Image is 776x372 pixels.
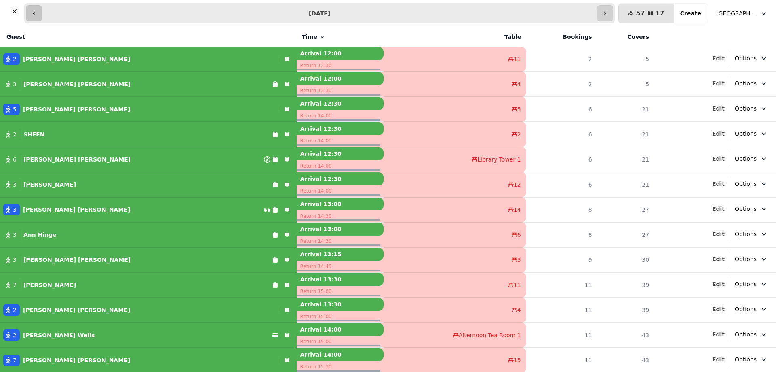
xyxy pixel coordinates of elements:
[13,105,17,113] span: 5
[597,122,654,147] td: 21
[526,247,597,272] td: 9
[526,122,597,147] td: 6
[712,131,725,136] span: Edit
[13,55,17,63] span: 2
[23,105,130,113] p: [PERSON_NAME] [PERSON_NAME]
[297,273,384,286] p: Arrival 13:30
[297,97,384,110] p: Arrival 12:30
[597,72,654,97] td: 5
[297,60,384,71] p: Return 13:30
[735,155,757,163] span: Options
[302,33,325,41] button: Time
[735,79,757,87] span: Options
[13,306,17,314] span: 2
[297,85,384,96] p: Return 13:30
[297,261,384,272] p: Return 14:45
[712,230,725,238] button: Edit
[517,80,521,88] span: 4
[712,54,725,62] button: Edit
[297,286,384,297] p: Return 15:00
[597,247,654,272] td: 30
[730,126,773,141] button: Options
[13,331,17,339] span: 2
[735,255,757,263] span: Options
[297,298,384,311] p: Arrival 13:30
[23,206,130,214] p: [PERSON_NAME] [PERSON_NAME]
[730,352,773,367] button: Options
[13,356,17,364] span: 7
[712,104,725,113] button: Edit
[730,76,773,91] button: Options
[526,47,597,72] td: 2
[636,10,645,17] span: 57
[618,4,674,23] button: 5717
[297,110,384,121] p: Return 14:00
[735,355,757,363] span: Options
[517,306,521,314] span: 4
[674,4,708,23] button: Create
[597,298,654,323] td: 39
[655,10,664,17] span: 17
[712,357,725,362] span: Edit
[735,280,757,288] span: Options
[712,205,725,213] button: Edit
[297,147,384,160] p: Arrival 12:30
[526,272,597,298] td: 11
[730,252,773,266] button: Options
[597,97,654,122] td: 21
[712,231,725,237] span: Edit
[526,323,597,348] td: 11
[23,130,45,138] p: SHEEN
[297,198,384,210] p: Arrival 13:00
[297,160,384,172] p: Return 14:00
[597,27,654,47] th: Covers
[517,231,521,239] span: 6
[514,181,521,189] span: 12
[517,130,521,138] span: 2
[13,231,17,239] span: 3
[712,330,725,338] button: Edit
[23,281,76,289] p: [PERSON_NAME]
[712,206,725,212] span: Edit
[730,277,773,291] button: Options
[735,104,757,113] span: Options
[730,176,773,191] button: Options
[730,151,773,166] button: Options
[730,51,773,66] button: Options
[712,81,725,86] span: Edit
[712,155,725,163] button: Edit
[514,356,521,364] span: 15
[526,298,597,323] td: 11
[712,255,725,263] button: Edit
[297,223,384,236] p: Arrival 13:00
[712,180,725,188] button: Edit
[597,147,654,172] td: 21
[297,122,384,135] p: Arrival 12:30
[297,348,384,361] p: Arrival 14:00
[517,105,521,113] span: 5
[297,248,384,261] p: Arrival 13:15
[730,202,773,216] button: Options
[730,327,773,342] button: Options
[526,172,597,197] td: 6
[477,155,521,164] span: Library Tower 1
[23,256,131,264] p: [PERSON_NAME] [PERSON_NAME]
[297,210,384,222] p: Return 14:30
[526,197,597,222] td: 8
[297,47,384,60] p: Arrival 12:00
[712,355,725,363] button: Edit
[712,55,725,61] span: Edit
[23,155,131,164] p: [PERSON_NAME] [PERSON_NAME]
[517,256,521,264] span: 3
[13,256,17,264] span: 3
[23,356,130,364] p: [PERSON_NAME] [PERSON_NAME]
[712,281,725,287] span: Edit
[23,181,76,189] p: [PERSON_NAME]
[13,281,17,289] span: 7
[597,222,654,247] td: 27
[712,79,725,87] button: Edit
[735,330,757,338] span: Options
[23,306,130,314] p: [PERSON_NAME] [PERSON_NAME]
[712,332,725,337] span: Edit
[514,206,521,214] span: 14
